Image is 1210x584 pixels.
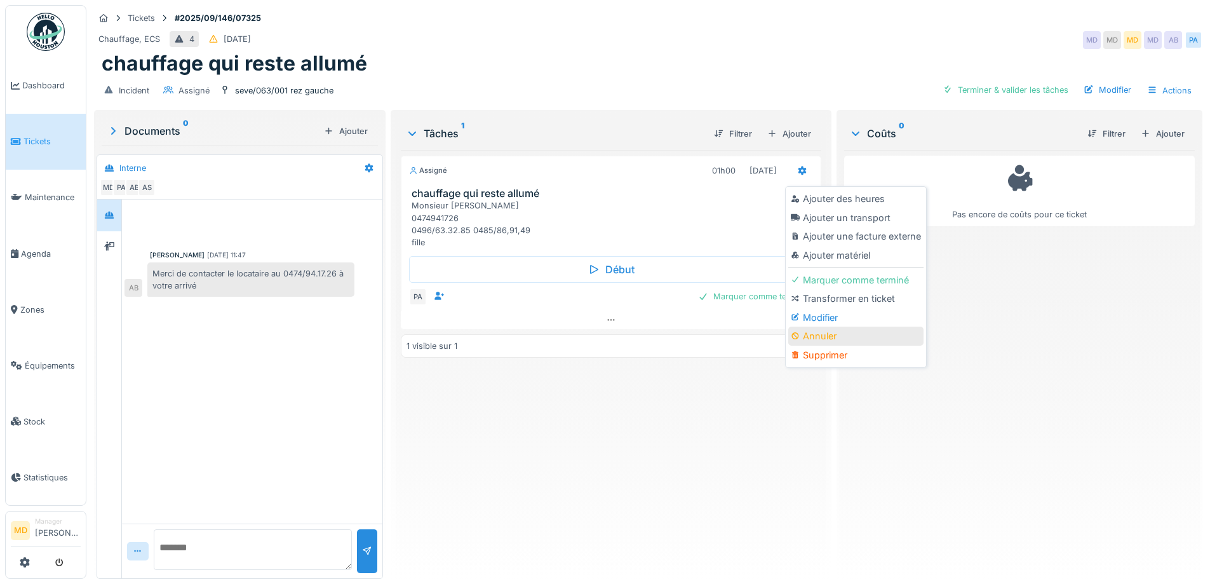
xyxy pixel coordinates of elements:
h1: chauffage qui reste allumé [102,51,367,76]
div: Manager [35,517,81,526]
div: Modifier [1079,81,1136,98]
span: Dashboard [22,79,81,92]
div: 4 [189,33,194,45]
div: AB [124,279,142,297]
div: Monsieur [PERSON_NAME] 0474941726 0496/63.32.85 0485/86,91,49 fille [412,200,815,248]
div: Merci de contacter le locataire au 0474/94.17.26 à votre arrivé [147,262,354,297]
div: Transformer en ticket [788,289,924,308]
div: [DATE] 11:47 [207,250,246,260]
div: PA [112,179,130,196]
div: Ajouter un transport [788,208,924,227]
li: MD [11,521,30,540]
div: Filtrer [1082,125,1131,142]
div: Marquer comme terminé [693,288,813,305]
div: Actions [1141,81,1197,100]
span: Stock [24,416,81,428]
sup: 0 [183,123,189,139]
div: Début [409,256,812,283]
div: 01h00 [712,165,736,177]
div: Tâches [406,126,703,141]
div: AS [138,179,156,196]
div: Ajouter une facture externe [788,227,924,246]
div: Ajouter [319,123,373,140]
div: MD [1144,31,1162,49]
div: Ajouter [1136,125,1190,142]
div: Assigné [409,165,447,176]
span: Maintenance [25,191,81,203]
div: MD [1103,31,1121,49]
div: PA [1185,31,1202,49]
span: Statistiques [24,472,81,484]
div: [DATE] [224,33,251,45]
span: Zones [20,304,81,316]
div: seve/063/001 rez gauche [235,85,333,97]
sup: 0 [899,126,904,141]
span: Équipements [25,360,81,372]
div: Ajouter matériel [788,246,924,265]
div: [PERSON_NAME] [150,250,205,260]
div: Documents [107,123,319,139]
div: MD [1083,31,1101,49]
div: Pas encore de coûts pour ce ticket [852,161,1186,221]
div: Tickets [128,12,155,24]
div: Supprimer [788,346,924,365]
div: Filtrer [709,125,757,142]
div: Modifier [788,308,924,327]
strong: #2025/09/146/07325 [170,12,266,24]
div: Terminer & valider les tâches [938,81,1073,98]
div: AB [125,179,143,196]
div: Interne [119,162,146,174]
span: Agenda [21,248,81,260]
div: Ajouter des heures [788,189,924,208]
sup: 1 [461,126,464,141]
div: Coûts [849,126,1077,141]
div: Annuler [788,327,924,346]
div: Chauffage, ECS [98,33,160,45]
div: MD [1124,31,1141,49]
div: 1 visible sur 1 [407,340,457,352]
span: Tickets [24,135,81,147]
img: Badge_color-CXgf-gQk.svg [27,13,65,51]
div: [DATE] [750,165,777,177]
div: MD [100,179,118,196]
div: Assigné [178,85,210,97]
div: PA [409,288,427,306]
div: Incident [119,85,149,97]
div: Marquer comme terminé [788,271,924,290]
div: AB [1164,31,1182,49]
li: [PERSON_NAME] [35,517,81,544]
div: Ajouter [762,125,816,142]
h3: chauffage qui reste allumé [412,187,815,200]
